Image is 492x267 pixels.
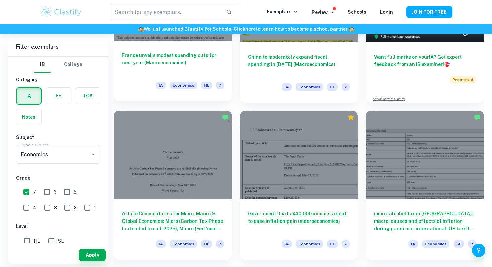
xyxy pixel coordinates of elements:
[54,204,57,211] span: 3
[156,240,166,248] span: IA
[342,240,350,248] span: 7
[296,83,323,91] span: Economics
[156,82,166,89] span: IA
[366,111,484,259] a: micro: alcohol tax in [GEOGRAPHIC_DATA]; macro: causes and effects of inflation during pandemic; ...
[240,111,358,259] a: Government floats ¥40,000 income tax cut to ease inflation pain (macroeconomics)IAEconomicsHL7
[75,88,100,104] button: TOK
[34,57,51,73] button: IB
[472,244,485,257] button: Help and Feedback
[34,237,40,245] span: HL
[16,222,100,230] h6: Level
[64,57,82,73] button: College
[406,6,452,18] button: JOIN FOR FREE
[312,9,334,16] p: Review
[474,114,481,121] img: Marked
[422,240,449,248] span: Economics
[296,240,323,248] span: Economics
[348,9,366,15] a: Schools
[21,142,49,148] label: Type a subject
[449,76,476,83] span: Promoted
[1,25,491,33] h6: We just launched Clastify for Schools. Click to learn how to become a school partner.
[216,240,224,248] span: 7
[170,82,197,89] span: Economics
[170,240,197,248] span: Economics
[374,53,476,68] h6: Want full marks on your IA ? Get expert feedback from an IB examiner!
[17,88,41,104] button: IA
[454,240,464,248] span: SL
[94,204,96,211] span: 1
[408,240,418,248] span: IA
[16,174,100,182] h6: Grade
[248,53,350,75] h6: China to moderately expand fiscal spending in [DATE] (Macroeconomics)
[348,114,354,121] div: Premium
[8,37,108,56] h6: Filter exemplars
[245,26,256,32] a: here
[201,82,212,89] span: HL
[40,5,82,19] img: Clastify logo
[16,109,41,125] button: Notes
[16,76,100,83] h6: Category
[16,133,100,141] h6: Subject
[54,188,57,196] span: 6
[216,82,224,89] span: 7
[327,83,338,91] span: HL
[468,240,476,248] span: 7
[33,188,36,196] span: 7
[74,204,77,211] span: 2
[89,150,98,159] button: Open
[267,8,298,15] p: Exemplars
[373,97,405,101] a: Advertise with Clastify
[248,210,350,232] h6: Government floats ¥40,000 income tax cut to ease inflation pain (macroeconomics)
[374,210,476,232] h6: micro: alcohol tax in [GEOGRAPHIC_DATA]; macro: causes and effects of inflation during pandemic; ...
[74,188,77,196] span: 5
[58,237,64,245] span: SL
[444,62,450,67] span: 🎯
[79,249,106,261] button: Apply
[327,240,338,248] span: HL
[138,26,144,32] span: 🏫
[46,88,71,104] button: EE
[380,9,393,15] a: Login
[201,240,212,248] span: HL
[33,204,36,211] span: 4
[114,111,232,259] a: Article Commentaries for Micro, Macro & Global Economics: Micro (Carbon Tax Phase 1 extended to e...
[110,3,221,21] input: Search for any exemplars...
[122,210,224,232] h6: Article Commentaries for Micro, Macro & Global Economics: Micro (Carbon Tax Phase 1 extended to e...
[282,240,292,248] span: IA
[122,52,224,74] h6: France unveils modest spending cuts for next year (Macroeconomics)
[342,83,350,91] span: 7
[349,26,354,32] span: 🏫
[222,114,229,121] img: Marked
[34,57,82,73] div: Filter type choice
[282,83,292,91] span: IA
